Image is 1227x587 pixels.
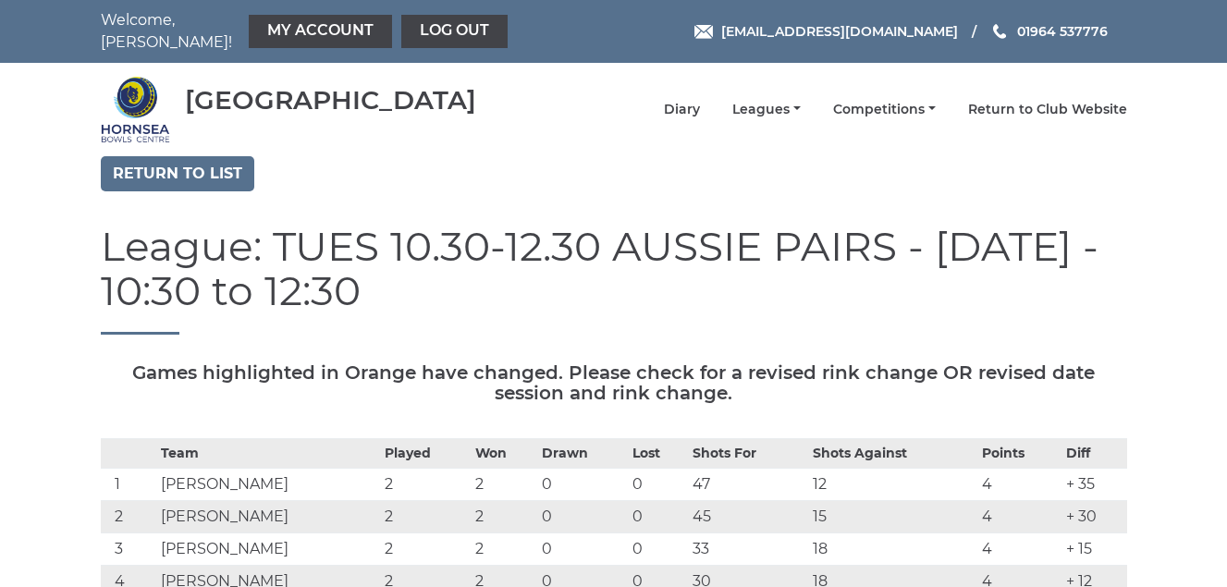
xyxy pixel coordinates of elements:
[156,500,380,532] td: [PERSON_NAME]
[471,438,537,468] th: Won
[808,532,977,565] td: 18
[185,86,476,115] div: [GEOGRAPHIC_DATA]
[101,224,1127,335] h1: League: TUES 10.30-12.30 AUSSIE PAIRS - [DATE] - 10:30 to 12:30
[380,532,471,565] td: 2
[537,438,628,468] th: Drawn
[688,468,807,500] td: 47
[249,15,392,48] a: My Account
[990,21,1108,42] a: Phone us 01964 537776
[833,101,936,118] a: Competitions
[1061,532,1126,565] td: + 15
[401,15,508,48] a: Log out
[732,101,801,118] a: Leagues
[101,500,156,532] td: 2
[471,500,537,532] td: 2
[694,21,958,42] a: Email [EMAIL_ADDRESS][DOMAIN_NAME]
[977,438,1062,468] th: Points
[380,468,471,500] td: 2
[628,500,688,532] td: 0
[101,9,512,54] nav: Welcome, [PERSON_NAME]!
[628,438,688,468] th: Lost
[808,438,977,468] th: Shots Against
[156,532,380,565] td: [PERSON_NAME]
[688,438,807,468] th: Shots For
[471,468,537,500] td: 2
[537,468,628,500] td: 0
[101,468,156,500] td: 1
[156,468,380,500] td: [PERSON_NAME]
[977,500,1062,532] td: 4
[688,532,807,565] td: 33
[471,532,537,565] td: 2
[977,532,1062,565] td: 4
[977,468,1062,500] td: 4
[688,500,807,532] td: 45
[1061,438,1126,468] th: Diff
[537,500,628,532] td: 0
[101,156,254,191] a: Return to list
[721,23,958,40] span: [EMAIL_ADDRESS][DOMAIN_NAME]
[380,500,471,532] td: 2
[101,75,170,144] img: Hornsea Bowls Centre
[380,438,471,468] th: Played
[993,24,1006,39] img: Phone us
[101,362,1127,403] h5: Games highlighted in Orange have changed. Please check for a revised rink change OR revised date ...
[968,101,1127,118] a: Return to Club Website
[537,532,628,565] td: 0
[1061,468,1126,500] td: + 35
[808,468,977,500] td: 12
[156,438,380,468] th: Team
[628,468,688,500] td: 0
[808,500,977,532] td: 15
[101,532,156,565] td: 3
[628,532,688,565] td: 0
[1061,500,1126,532] td: + 30
[694,25,713,39] img: Email
[664,101,700,118] a: Diary
[1017,23,1108,40] span: 01964 537776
